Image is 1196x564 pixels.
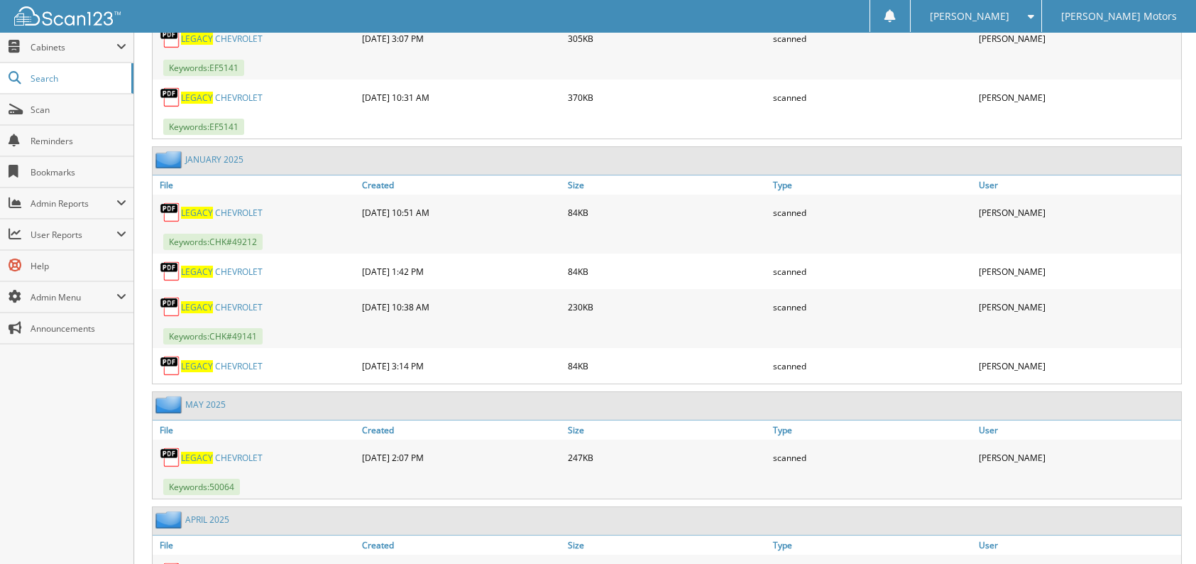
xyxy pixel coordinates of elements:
a: Created [358,421,564,440]
a: File [153,175,358,195]
div: [DATE] 2:07 PM [358,443,564,472]
img: PDF.png [160,296,181,318]
div: [DATE] 10:31 AM [358,83,564,112]
a: User [975,421,1181,440]
div: 84KB [564,257,770,286]
span: L E G A C Y [181,92,213,104]
img: PDF.png [160,447,181,468]
div: [PERSON_NAME] [975,443,1181,472]
div: [PERSON_NAME] [975,257,1181,286]
div: 247KB [564,443,770,472]
a: Created [358,175,564,195]
a: Type [769,421,975,440]
img: PDF.png [160,28,181,49]
a: Type [769,175,975,195]
img: folder2.png [155,511,185,528]
span: Keywords: E F 5 1 4 1 [163,119,244,135]
img: PDF.png [160,202,181,223]
span: Keywords: 5 0 0 6 4 [163,479,240,495]
img: PDF.png [160,355,181,376]
img: folder2.png [155,151,185,168]
span: L E G A C Y [181,301,213,313]
span: Admin Reports [31,197,116,210]
a: User [975,175,1181,195]
span: L E G A C Y [181,360,213,372]
a: LEGACY CHEVROLET [181,301,263,313]
a: LEGACY CHEVROLET [181,33,263,45]
div: scanned [769,198,975,227]
a: JANUARY 2025 [185,153,243,166]
div: 230KB [564,293,770,321]
div: 305KB [564,24,770,53]
div: [PERSON_NAME] [975,83,1181,112]
div: scanned [769,293,975,321]
a: Type [769,536,975,555]
div: [DATE] 10:51 AM [358,198,564,227]
a: LEGACY CHEVROLET [181,452,263,464]
div: [PERSON_NAME] [975,293,1181,321]
div: [PERSON_NAME] [975,198,1181,227]
div: 84KB [564,198,770,227]
a: Created [358,536,564,555]
div: scanned [769,352,975,380]
span: Keywords: C H K # 4 9 2 1 2 [163,234,263,250]
a: LEGACY CHEVROLET [181,266,263,278]
span: [PERSON_NAME] [929,12,1009,21]
div: scanned [769,24,975,53]
a: Size [564,175,770,195]
span: Search [31,72,124,85]
div: scanned [769,257,975,286]
span: Announcements [31,322,126,335]
span: Scan [31,104,126,116]
img: scan123-logo-white.svg [14,6,121,26]
div: scanned [769,83,975,112]
span: Cabinets [31,41,116,53]
a: Size [564,421,770,440]
a: File [153,421,358,440]
div: 370KB [564,83,770,112]
span: L E G A C Y [181,33,213,45]
div: [DATE] 3:14 PM [358,352,564,380]
a: LEGACY CHEVROLET [181,360,263,372]
span: User Reports [31,229,116,241]
a: APRIL 2025 [185,514,229,526]
div: [PERSON_NAME] [975,24,1181,53]
span: Keywords: C H K # 4 9 1 4 1 [163,328,263,345]
a: LEGACY CHEVROLET [181,207,263,219]
span: L E G A C Y [181,452,213,464]
a: File [153,536,358,555]
div: 84KB [564,352,770,380]
span: Admin Menu [31,291,116,303]
img: PDF.png [160,261,181,282]
a: LEGACY CHEVROLET [181,92,263,104]
span: L E G A C Y [181,266,213,278]
img: PDF.png [160,87,181,108]
span: Reminders [31,135,126,147]
iframe: Chat Widget [1125,496,1196,564]
span: Bookmarks [31,166,126,178]
div: [DATE] 3:07 PM [358,24,564,53]
a: User [975,536,1181,555]
span: L E G A C Y [181,207,213,219]
a: MAY 2025 [185,398,226,411]
a: Size [564,536,770,555]
div: [PERSON_NAME] [975,352,1181,380]
span: Keywords: E F 5 1 4 1 [163,60,244,76]
div: [DATE] 1:42 PM [358,257,564,286]
span: Help [31,260,126,272]
img: folder2.png [155,396,185,413]
span: [PERSON_NAME] Motors [1061,12,1177,21]
div: scanned [769,443,975,472]
div: [DATE] 10:38 AM [358,293,564,321]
